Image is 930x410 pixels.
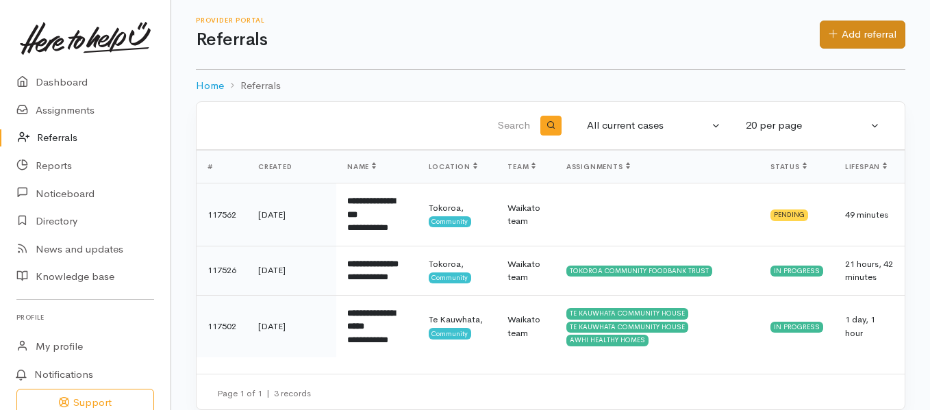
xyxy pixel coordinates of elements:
small: Page 1 of 1 3 records [217,387,311,399]
input: Search [213,110,533,142]
button: 20 per page [738,112,888,139]
span: Community [429,216,472,227]
span: 1 day, 1 hour [845,313,875,339]
div: TE KAUWHATA COMMUNITY HOUSE [566,308,688,319]
h6: Profile [16,308,154,326]
div: All current cases [587,118,709,133]
time: [DATE] [258,209,286,220]
nav: breadcrumb [196,70,905,102]
div: TOKOROA COMMUNITY FOODBANK TRUST [566,266,712,277]
span: Team [507,162,536,171]
h1: Referrals [196,30,820,50]
span: Community [429,328,472,339]
a: Add referral [820,21,905,49]
span: 21 hours, 42 minutes [845,258,893,283]
div: TE KAUWHATA COMMUNITY HOUSE [566,322,688,333]
span: Status [770,162,807,171]
div: 20 per page [746,118,868,133]
span: Tokoroa, [429,202,464,214]
td: 117526 [197,246,247,295]
div: In progress [770,322,823,333]
span: Name [347,162,376,171]
div: Waikato team [507,201,544,228]
li: Referrals [224,78,281,94]
h6: Provider Portal [196,16,820,24]
button: All current cases [579,112,729,139]
a: Home [196,78,224,94]
span: Te Kauwhata, [429,313,483,325]
div: Pending [770,209,808,220]
div: Waikato team [507,313,544,339]
span: Assignments [566,162,630,171]
td: 117562 [197,183,247,246]
span: Location [429,162,477,171]
span: Tokoroa, [429,258,464,270]
span: Lifespan [845,162,887,171]
td: 117502 [197,295,247,357]
th: Created [247,151,336,183]
span: | [266,387,270,399]
span: 49 minutes [845,209,888,220]
div: Waikato team [507,257,544,284]
time: [DATE] [258,320,286,332]
div: AWHI HEALTHY HOMES [566,335,649,346]
span: Community [429,272,472,283]
div: In progress [770,266,823,277]
th: # [197,151,247,183]
time: [DATE] [258,264,286,276]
